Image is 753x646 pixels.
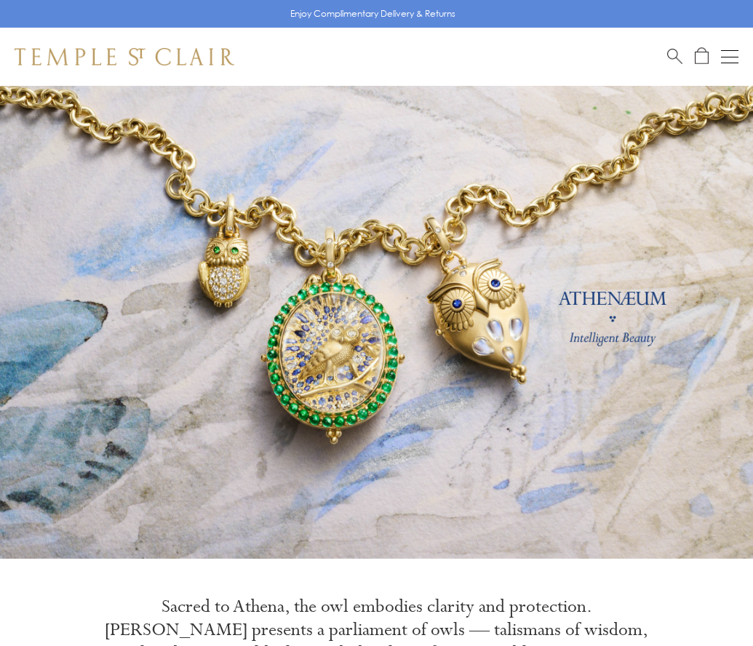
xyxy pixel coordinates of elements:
a: Search [667,47,682,65]
p: Enjoy Complimentary Delivery & Returns [290,7,455,21]
img: Temple St. Clair [15,48,234,65]
a: Open Shopping Bag [695,47,709,65]
button: Open navigation [721,48,738,65]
